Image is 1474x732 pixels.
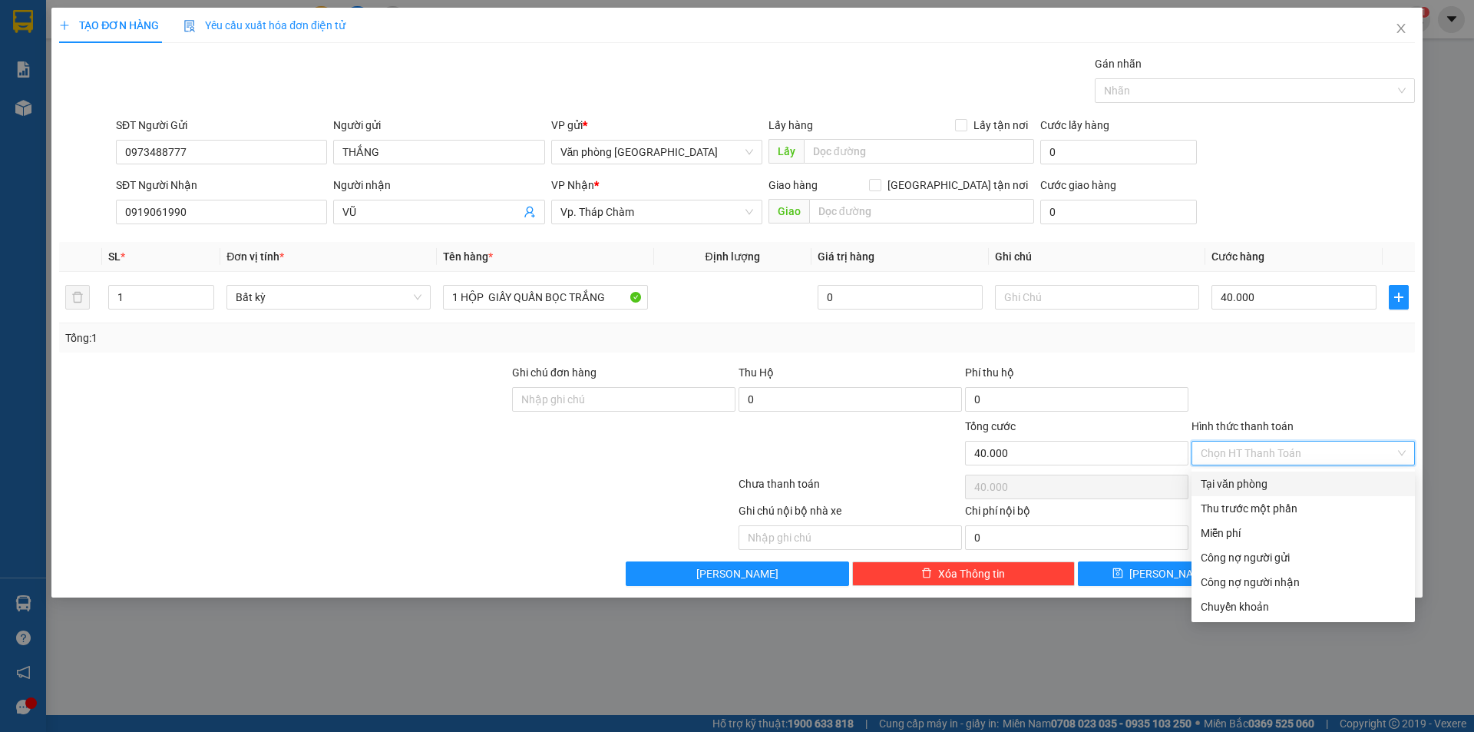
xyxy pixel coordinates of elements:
span: Tên hàng [443,250,493,263]
div: VP gửi [551,117,762,134]
button: delete [65,285,90,310]
div: Người nhận [333,177,544,194]
span: Xóa Thông tin [938,565,1005,582]
span: SL [108,250,121,263]
span: Bất kỳ [236,286,421,309]
span: Văn phòng Tân Phú [560,141,753,164]
span: Lấy [768,139,804,164]
span: Giá trị hàng [818,250,874,263]
span: Tổng cước [965,420,1016,432]
input: Cước lấy hàng [1040,140,1197,164]
span: plus [59,20,70,31]
img: icon [183,20,196,32]
input: VD: Bàn, Ghế [443,285,647,310]
span: user-add [524,206,536,218]
span: Yêu cầu xuất hóa đơn điện tử [183,19,345,31]
span: Vp. Tháp Chàm [560,200,753,224]
span: Lấy tận nơi [967,117,1034,134]
div: Miễn phí [1201,525,1406,542]
span: Thu Hộ [739,366,774,379]
span: delete [921,568,932,580]
input: Dọc đường [804,139,1034,164]
span: Giao [768,199,809,224]
label: Ghi chú đơn hàng [512,366,597,379]
button: Close [1380,8,1423,51]
span: plus [1390,291,1408,303]
button: [PERSON_NAME] [626,561,849,586]
label: Cước giao hàng [1040,179,1116,191]
input: Ghi Chú [995,285,1199,310]
span: [GEOGRAPHIC_DATA] tận nơi [881,177,1034,194]
span: Lấy hàng [768,119,813,131]
span: TẠO ĐƠN HÀNG [59,19,159,31]
label: Hình thức thanh toán [1191,420,1294,432]
span: [PERSON_NAME] [1129,565,1211,582]
span: [PERSON_NAME] [696,565,778,582]
div: Chi phí nội bộ [965,502,1188,525]
input: 0 [818,285,983,310]
div: Người gửi [333,117,544,134]
div: SĐT Người Gửi [116,117,327,134]
span: Cước hàng [1211,250,1264,263]
input: Ghi chú đơn hàng [512,387,735,412]
div: Thu trước một phần [1201,500,1406,517]
div: Cước gửi hàng sẽ được ghi vào công nợ của người nhận [1191,570,1415,595]
button: save[PERSON_NAME] [1078,561,1244,586]
th: Ghi chú [989,242,1205,272]
input: Cước giao hàng [1040,200,1197,224]
span: Định lượng [706,250,760,263]
div: SĐT Người Nhận [116,177,327,194]
span: save [1112,568,1123,580]
label: Cước lấy hàng [1040,119,1109,131]
div: Ghi chú nội bộ nhà xe [739,502,962,525]
div: Tại văn phòng [1201,475,1406,492]
input: Dọc đường [809,199,1034,224]
div: Cước gửi hàng sẽ được ghi vào công nợ của người gửi [1191,545,1415,570]
span: close [1395,22,1407,35]
div: Chuyển khoản [1201,598,1406,615]
button: plus [1389,285,1409,310]
div: Công nợ người gửi [1201,549,1406,566]
input: Nhập ghi chú [739,525,962,550]
div: Tổng: 1 [65,330,569,346]
div: Chưa thanh toán [737,475,963,502]
b: An Anh Limousine [19,99,84,171]
div: Phí thu hộ [965,364,1188,387]
label: Gán nhãn [1095,58,1142,70]
span: Giao hàng [768,179,818,191]
span: VP Nhận [551,179,594,191]
button: deleteXóa Thông tin [852,561,1076,586]
div: Công nợ người nhận [1201,574,1406,591]
span: Đơn vị tính [226,250,284,263]
b: Biên nhận gởi hàng hóa [99,22,147,147]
